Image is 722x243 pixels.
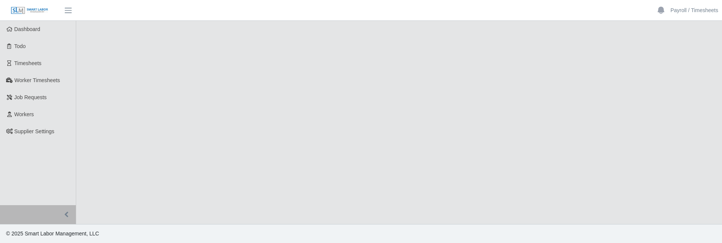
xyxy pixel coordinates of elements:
span: © 2025 Smart Labor Management, LLC [6,231,99,237]
span: Worker Timesheets [14,77,60,83]
span: Todo [14,43,26,49]
span: Job Requests [14,94,47,100]
span: Supplier Settings [14,128,55,134]
img: SLM Logo [11,6,49,15]
span: Dashboard [14,26,41,32]
span: Timesheets [14,60,42,66]
a: Payroll / Timesheets [670,6,718,14]
span: Workers [14,111,34,117]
